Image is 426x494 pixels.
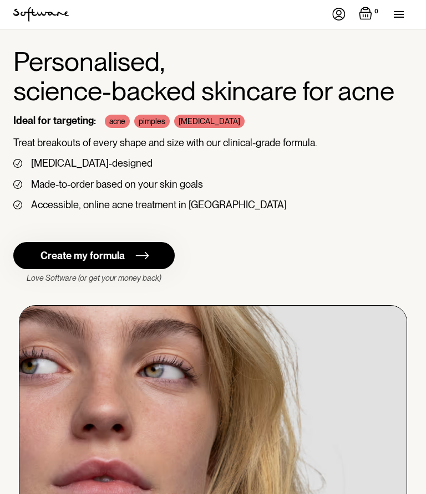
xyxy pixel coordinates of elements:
[40,250,125,262] div: Create my formula
[13,7,69,22] img: Software Logo
[31,157,153,169] div: [MEDICAL_DATA]-designed
[13,47,413,106] h1: Personalised, science-backed skincare for acne
[372,7,381,17] div: 0
[13,7,69,22] a: home
[13,115,96,128] div: Ideal for targeting:
[31,178,203,191] div: Made-to-order based on your skin goals
[13,137,413,149] p: Treat breakouts of every shape and size with our clinical-grade formula.
[13,242,175,269] a: Create my formula
[13,274,175,283] div: Love Software (or get your money back)
[31,199,287,211] div: Accessible, online acne treatment in [GEOGRAPHIC_DATA]
[359,7,381,22] a: Open empty cart
[134,115,170,128] div: pimples
[174,115,245,128] div: [MEDICAL_DATA]
[105,115,130,128] div: acne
